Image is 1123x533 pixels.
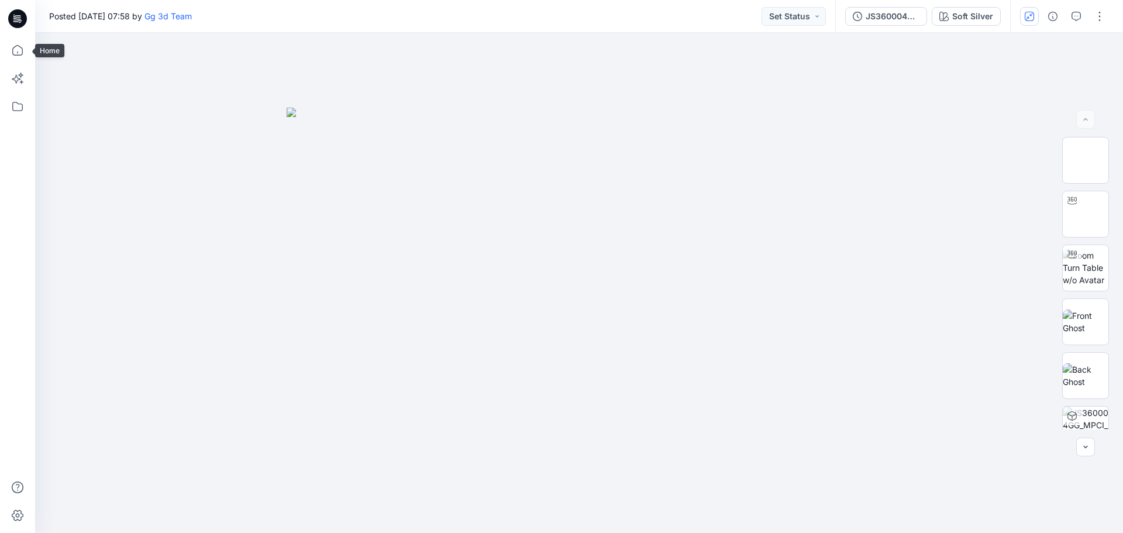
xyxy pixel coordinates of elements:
button: Soft Silver [932,7,1001,26]
button: Details [1043,7,1062,26]
img: JS360004GG_MPCI_JS Lace Trim Satin Strappy Dress Soft Silver [1063,407,1108,452]
div: JS360004GG_MPCI_JS Lace Trim Satin Strappy Dress [866,10,919,23]
button: JS360004GG_MPCI_JS Lace Trim Satin Strappy Dress [845,7,927,26]
img: Front Ghost [1063,310,1108,334]
a: Gg 3d Team [144,11,192,21]
div: Soft Silver [952,10,993,23]
img: Back Ghost [1063,363,1108,388]
img: Zoom Turn Table w/o Avatar [1063,249,1108,286]
span: Posted [DATE] 07:58 by [49,10,192,22]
